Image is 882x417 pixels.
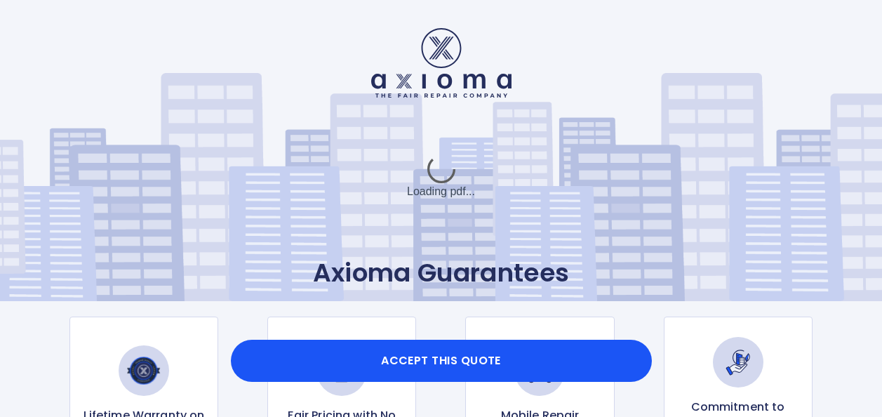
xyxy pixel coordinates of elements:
[336,143,547,213] div: Loading pdf...
[17,258,865,289] p: Axioma Guarantees
[231,340,652,382] button: Accept this Quote
[713,337,763,388] img: Commitment to Environmental Sustainability
[371,28,512,98] img: Logo
[119,345,169,396] img: Lifetime Warranty on Repairs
